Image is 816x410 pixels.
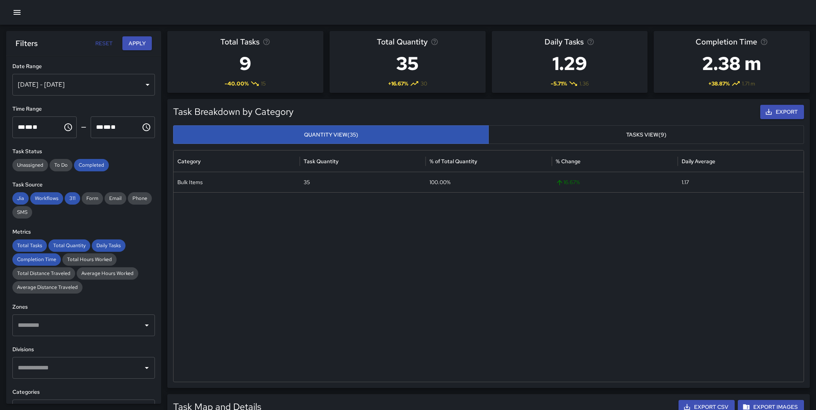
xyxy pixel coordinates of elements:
[65,192,80,205] div: 311
[261,80,266,87] span: 15
[12,270,75,277] span: Total Distance Traveled
[682,158,715,165] div: Daily Average
[50,159,72,171] div: To Do
[65,195,80,202] span: 311
[12,228,155,236] h6: Metrics
[587,38,594,46] svg: Average number of tasks per day in the selected period, compared to the previous period.
[545,48,594,79] h3: 1.29
[141,320,152,331] button: Open
[12,195,29,202] span: Jia
[74,161,109,169] span: Completed
[760,38,768,46] svg: Average time taken to complete tasks in the selected period, compared to the previous period.
[77,270,138,277] span: Average Hours Worked
[12,208,32,216] span: SMS
[122,36,152,51] button: Apply
[12,105,155,113] h6: Time Range
[128,192,152,205] div: Phone
[173,125,489,144] button: Quantity View(35)
[579,80,589,87] span: 1.36
[92,239,125,252] div: Daily Tasks
[139,120,154,135] button: Choose time, selected time is 11:59 PM
[696,48,768,79] h3: 2.38 m
[173,106,646,118] h5: Task Breakdown by Category
[30,192,63,205] div: Workflows
[377,48,438,79] h3: 35
[12,242,47,249] span: Total Tasks
[760,105,804,119] button: Export
[421,80,427,87] span: 30
[220,36,259,48] span: Total Tasks
[431,38,438,46] svg: Total task quantity in the selected period, compared to the previous period.
[12,239,47,252] div: Total Tasks
[545,36,584,48] span: Daily Tasks
[488,125,804,144] button: Tasks View(9)
[50,161,72,169] span: To Do
[12,253,61,266] div: Completion Time
[111,124,116,130] span: Meridiem
[33,124,38,130] span: Meridiem
[96,124,103,130] span: Hours
[74,159,109,171] div: Completed
[12,206,32,219] div: SMS
[82,195,103,202] span: Form
[225,80,249,87] span: -40.00 %
[220,48,270,79] h3: 9
[25,124,33,130] span: Minutes
[12,62,155,71] h6: Date Range
[556,158,581,165] div: % Change
[426,172,552,192] div: 100.00%
[30,195,63,202] span: Workflows
[556,173,674,192] span: 16.67 %
[300,172,426,192] div: 35
[18,124,25,130] span: Hours
[678,172,804,192] div: 1.17
[105,195,126,202] span: Email
[12,267,75,280] div: Total Distance Traveled
[388,80,408,87] span: + 16.67 %
[15,37,38,50] h6: Filters
[12,181,155,189] h6: Task Source
[12,388,155,396] h6: Categories
[62,256,117,263] span: Total Hours Worked
[12,159,48,171] div: Unassigned
[177,158,201,165] div: Category
[92,242,125,249] span: Daily Tasks
[377,36,428,48] span: Total Quantity
[174,172,300,192] div: Bulk Items
[105,192,126,205] div: Email
[91,36,116,51] button: Reset
[141,362,152,373] button: Open
[551,80,567,87] span: -5.71 %
[429,158,477,165] div: % of Total Quantity
[696,36,757,48] span: Completion Time
[12,192,29,205] div: Jia
[263,38,270,46] svg: Total number of tasks in the selected period, compared to the previous period.
[12,284,82,291] span: Average Distance Traveled
[48,239,90,252] div: Total Quantity
[62,253,117,266] div: Total Hours Worked
[128,195,152,202] span: Phone
[82,192,103,205] div: Form
[12,161,48,169] span: Unassigned
[12,74,155,96] div: [DATE] - [DATE]
[77,267,138,280] div: Average Hours Worked
[48,242,90,249] span: Total Quantity
[12,303,155,311] h6: Zones
[12,147,155,156] h6: Task Status
[304,158,338,165] div: Task Quantity
[708,80,730,87] span: + 38.87 %
[12,256,61,263] span: Completion Time
[103,124,111,130] span: Minutes
[742,80,755,87] span: 1.71 m
[12,345,155,354] h6: Divisions
[12,281,82,294] div: Average Distance Traveled
[60,120,76,135] button: Choose time, selected time is 12:00 AM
